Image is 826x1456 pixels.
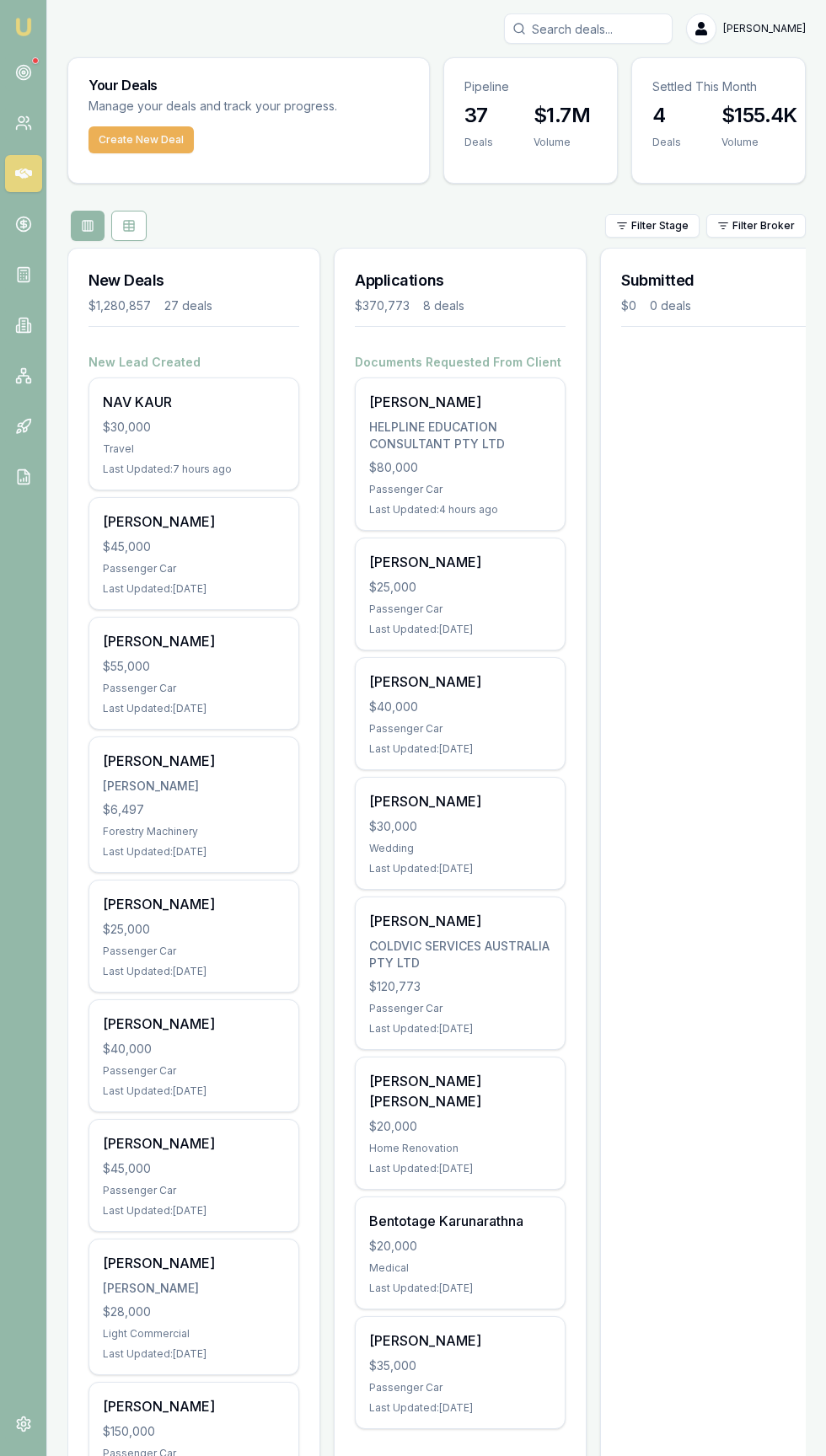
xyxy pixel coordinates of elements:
[88,78,409,92] h3: Your Deals
[103,442,285,456] div: Travel
[721,136,797,149] div: Volume
[164,297,212,314] div: 27 deals
[652,136,681,149] div: Deals
[369,818,551,835] div: $30,000
[103,894,285,914] div: [PERSON_NAME]
[88,97,409,116] p: Manage your deals and track your progress.
[369,938,551,972] div: COLDVIC SERVICES AUSTRALIA PTY LTD
[103,702,285,715] div: Last Updated: [DATE]
[369,1401,551,1415] div: Last Updated: [DATE]
[369,579,551,596] div: $25,000
[534,102,590,129] h3: $1.7M
[103,658,285,675] div: $55,000
[652,102,681,129] h3: 4
[103,1347,285,1361] div: Last Updated: [DATE]
[369,791,551,811] div: [PERSON_NAME]
[369,1357,551,1374] div: $35,000
[369,1211,551,1231] div: Bentotage Karunarathna
[103,463,285,476] div: Last Updated: 7 hours ago
[369,1381,551,1394] div: Passenger Car
[103,682,285,695] div: Passenger Car
[369,722,551,736] div: Passenger Car
[369,1261,551,1275] div: Medical
[103,538,285,555] div: $45,000
[369,1238,551,1255] div: $20,000
[103,801,285,818] div: $6,497
[355,297,410,314] div: $370,773
[369,1118,551,1135] div: $20,000
[369,1022,551,1036] div: Last Updated: [DATE]
[88,126,194,153] button: Create New Deal
[721,102,797,129] h3: $155.4K
[103,1014,285,1034] div: [PERSON_NAME]
[369,699,551,715] div: $40,000
[650,297,691,314] div: 0 deals
[369,842,551,855] div: Wedding
[723,22,806,35] span: [PERSON_NAME]
[605,214,700,238] button: Filter Stage
[103,631,285,651] div: [PERSON_NAME]
[369,742,551,756] div: Last Updated: [DATE]
[631,219,689,233] span: Filter Stage
[369,459,551,476] div: $80,000
[732,219,795,233] span: Filter Broker
[103,511,285,532] div: [PERSON_NAME]
[504,13,673,44] input: Search deals
[88,269,299,292] h3: New Deals
[103,1133,285,1154] div: [PERSON_NAME]
[369,503,551,517] div: Last Updated: 4 hours ago
[103,392,285,412] div: NAV KAUR
[369,1142,551,1155] div: Home Renovation
[369,1330,551,1351] div: [PERSON_NAME]
[369,552,551,572] div: [PERSON_NAME]
[103,582,285,596] div: Last Updated: [DATE]
[369,483,551,496] div: Passenger Car
[103,921,285,938] div: $25,000
[103,1396,285,1416] div: [PERSON_NAME]
[103,1423,285,1440] div: $150,000
[103,1041,285,1057] div: $40,000
[369,1002,551,1015] div: Passenger Car
[369,1071,551,1111] div: [PERSON_NAME] [PERSON_NAME]
[369,1282,551,1295] div: Last Updated: [DATE]
[423,297,464,314] div: 8 deals
[103,1327,285,1341] div: Light Commercial
[464,102,493,129] h3: 37
[103,562,285,575] div: Passenger Car
[103,1280,285,1297] div: [PERSON_NAME]
[103,945,285,958] div: Passenger Car
[103,419,285,436] div: $30,000
[369,623,551,636] div: Last Updated: [DATE]
[652,78,785,95] p: Settled This Month
[13,17,34,37] img: emu-icon-u.png
[103,965,285,978] div: Last Updated: [DATE]
[103,1084,285,1098] div: Last Updated: [DATE]
[103,1160,285,1177] div: $45,000
[464,78,597,95] p: Pipeline
[369,911,551,931] div: [PERSON_NAME]
[103,1184,285,1197] div: Passenger Car
[88,297,151,314] div: $1,280,857
[369,862,551,875] div: Last Updated: [DATE]
[103,845,285,859] div: Last Updated: [DATE]
[103,751,285,771] div: [PERSON_NAME]
[369,419,551,452] div: HELPLINE EDUCATION CONSULTANT PTY LTD
[464,136,493,149] div: Deals
[88,354,299,371] h4: New Lead Created
[103,1253,285,1273] div: [PERSON_NAME]
[621,297,636,314] div: $0
[534,136,590,149] div: Volume
[369,392,551,412] div: [PERSON_NAME]
[706,214,806,238] button: Filter Broker
[369,602,551,616] div: Passenger Car
[355,269,566,292] h3: Applications
[369,1162,551,1175] div: Last Updated: [DATE]
[369,672,551,692] div: [PERSON_NAME]
[103,778,285,795] div: [PERSON_NAME]
[103,1204,285,1218] div: Last Updated: [DATE]
[103,1303,285,1320] div: $28,000
[103,825,285,838] div: Forestry Machinery
[103,1064,285,1078] div: Passenger Car
[369,978,551,995] div: $120,773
